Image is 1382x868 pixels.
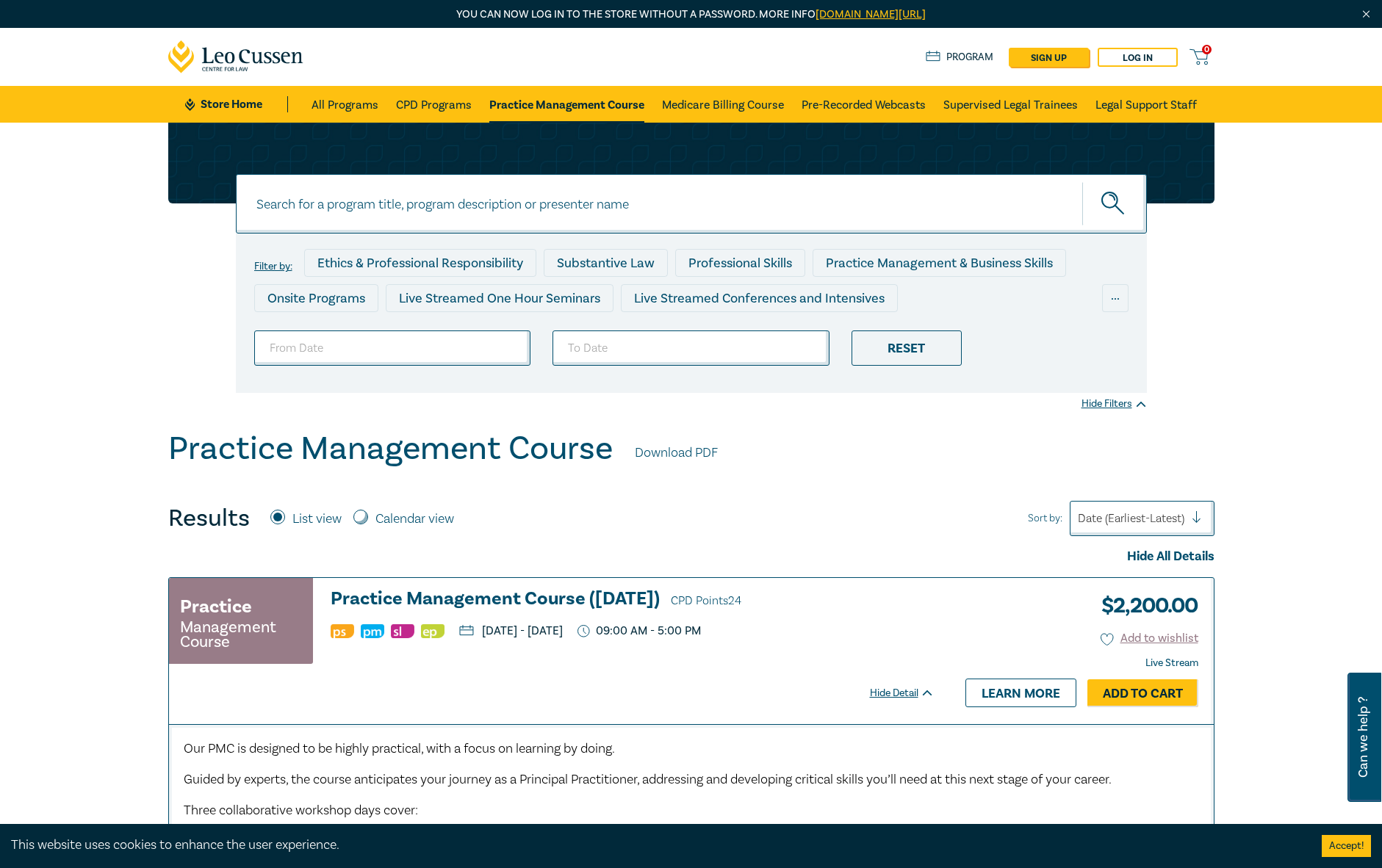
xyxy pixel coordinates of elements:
a: Practice Management Course ([DATE]) CPD Points24 [331,589,935,611]
img: Professional Skills [331,624,354,638]
h4: Results [168,504,250,533]
div: Live Streamed Conferences and Intensives [621,284,898,312]
a: Log in [1098,48,1178,67]
h3: Practice [180,593,252,620]
div: Pre-Recorded Webcasts [494,319,663,347]
a: All Programs [312,86,378,123]
a: Add to Cart [1087,679,1198,707]
button: Add to wishlist [1101,630,1198,647]
div: Hide Detail [870,686,951,701]
a: Supervised Legal Trainees [943,86,1078,123]
a: Store Home [185,96,287,112]
small: Management Course [180,620,302,649]
span: Can we help ? [1356,681,1370,793]
span: Our PMC is designed to be highly practical, with a focus on learning by doing. [184,740,615,757]
h3: $ 2,200.00 [1090,589,1198,623]
label: Filter by: [254,261,292,272]
div: This website uses cookies to enhance the user experience. [11,836,1300,855]
h3: Practice Management Course ([DATE]) [331,589,935,611]
button: Accept cookies [1322,835,1371,857]
p: You can now log in to the store without a password. More info [168,7,1214,23]
div: Live Streamed One Hour Seminars [386,284,613,312]
div: Live Streamed Practical Workshops [254,319,487,347]
div: Professional Skills [675,249,805,277]
div: Onsite Programs [254,284,378,312]
span: Three collaborative workshop days cover: [184,802,418,819]
p: [DATE] - [DATE] [459,625,563,637]
a: Pre-Recorded Webcasts [802,86,926,123]
input: From Date [254,330,531,366]
img: Practice Management & Business Skills [361,624,384,638]
span: Sort by: [1028,510,1062,527]
div: National Programs [839,319,974,347]
span: CPD Points 24 [671,593,741,608]
img: Ethics & Professional Responsibility [421,624,445,638]
img: Substantive Law [391,624,414,638]
label: List view [292,510,342,529]
a: sign up [1009,48,1089,67]
div: Reset [852,330,962,366]
input: Search for a program title, program description or presenter name [236,174,1147,234]
a: Practice Management Course [489,86,644,123]
div: Practice Management & Business Skills [813,249,1066,277]
a: CPD Programs [396,86,472,123]
input: Sort by [1078,510,1081,527]
input: To Date [553,330,829,366]
a: Learn more [965,679,1076,706]
img: Close [1360,8,1372,21]
p: 09:00 AM - 5:00 PM [577,624,702,638]
strong: Live Stream [1145,657,1198,670]
div: Ethics & Professional Responsibility [304,249,536,277]
a: Legal Support Staff [1095,86,1197,123]
a: Download PDF [635,444,718,463]
div: Hide Filters [1082,397,1147,411]
h1: Practice Management Course [168,430,613,468]
label: Calendar view [375,510,454,529]
a: [DOMAIN_NAME][URL] [816,7,926,21]
span: 0 [1202,45,1212,54]
div: ... [1102,284,1129,312]
a: Program [926,49,994,65]
a: Medicare Billing Course [662,86,784,123]
span: Guided by experts, the course anticipates your journey as a Principal Practitioner, addressing an... [184,771,1112,788]
div: Hide All Details [168,547,1214,566]
div: 10 CPD Point Packages [671,319,832,347]
div: Substantive Law [544,249,668,277]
